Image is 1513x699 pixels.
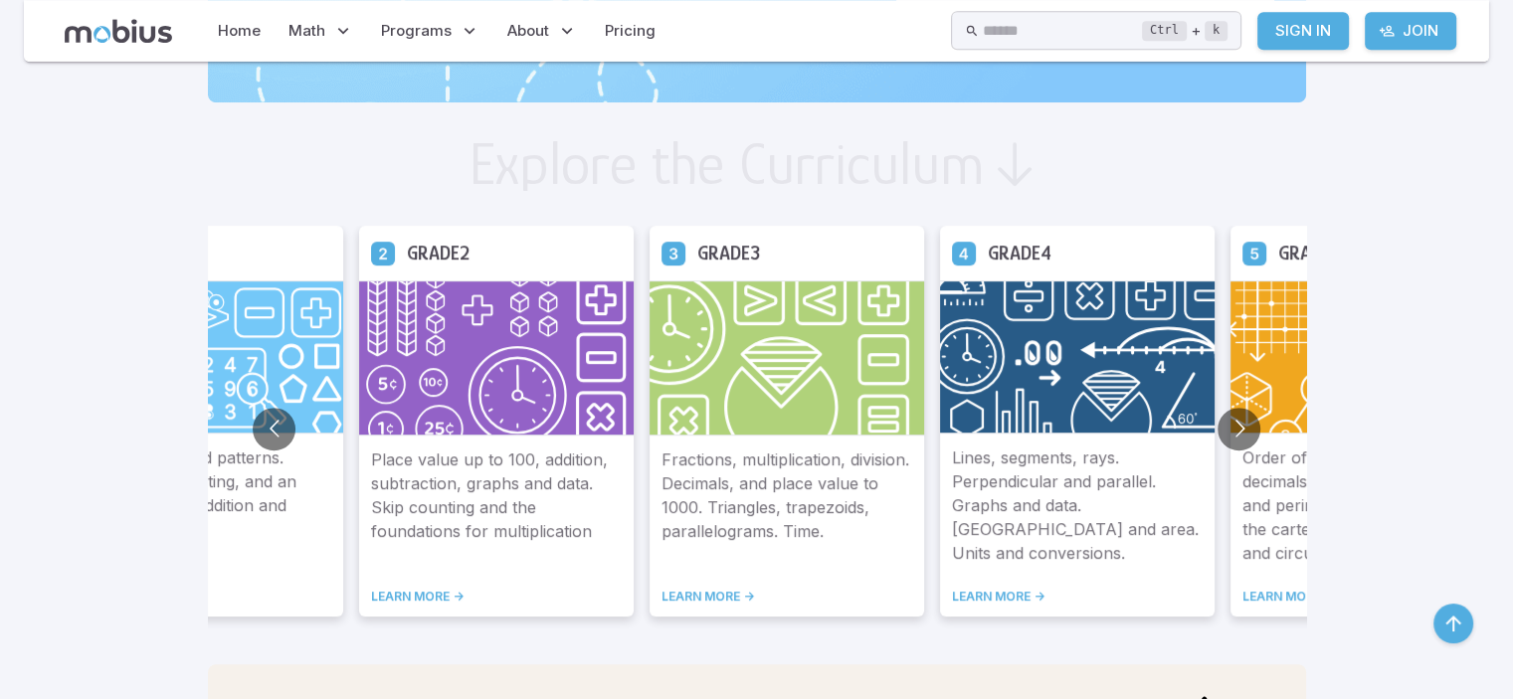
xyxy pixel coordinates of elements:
a: LEARN MORE -> [371,589,622,605]
p: Basic shapes and patterns. Numeracy, counting, and an introduction to addition and subtraction. [81,445,331,565]
button: Go to next slide [1218,408,1260,450]
img: Grade 2 [359,280,634,436]
kbd: Ctrl [1142,21,1187,41]
span: Math [288,20,325,42]
a: Grade 3 [662,241,685,264]
a: LEARN MORE -> [1242,589,1493,605]
a: Pricing [599,8,662,54]
a: LEARN MORE -> [662,589,912,605]
a: Home [212,8,267,54]
img: Grade 5 [1230,280,1505,434]
button: Go to previous slide [253,408,295,450]
p: Fractions, multiplication, division. Decimals, and place value to 1000. Triangles, trapezoids, pa... [662,447,912,565]
h5: Grade 5 [1278,238,1341,268]
span: Programs [381,20,452,42]
a: LEARN MORE -> [952,589,1203,605]
h2: Explore the Curriculum [469,134,985,194]
img: Grade 4 [940,280,1215,434]
p: Lines, segments, rays. Perpendicular and parallel. Graphs and data. [GEOGRAPHIC_DATA] and area. U... [952,445,1203,565]
a: Grade 4 [952,241,976,264]
p: Order of operations, fractions, decimals. More complex area and perimeter. Number lines and the c... [1242,445,1493,565]
a: Sign In [1257,12,1349,50]
h5: Grade 3 [697,238,760,268]
p: Place value up to 100, addition, subtraction, graphs and data. Skip counting and the foundations ... [371,447,622,565]
h5: Grade 4 [988,238,1051,268]
a: LEARN MORE -> [81,589,331,605]
img: Grade 3 [650,280,924,436]
span: About [507,20,549,42]
a: Grade 2 [371,241,395,264]
kbd: k [1205,21,1228,41]
a: Grade 5 [1242,241,1266,264]
img: Grade 1 [69,280,343,434]
h5: Grade 2 [407,238,470,268]
a: Join [1365,12,1456,50]
div: + [1142,19,1228,43]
